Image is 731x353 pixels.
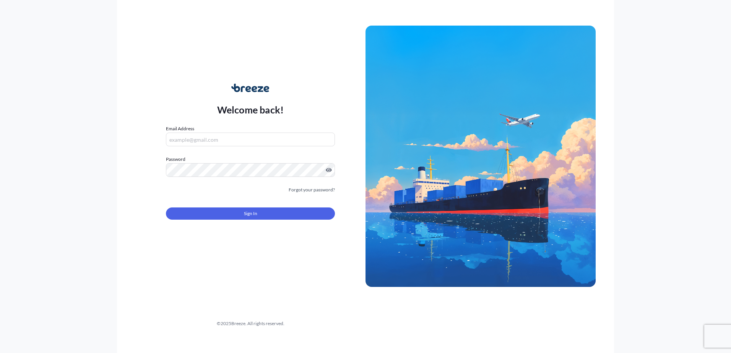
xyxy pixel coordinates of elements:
[166,133,335,146] input: example@gmail.com
[326,167,332,173] button: Show password
[244,210,257,217] span: Sign In
[166,155,335,163] label: Password
[135,320,365,327] div: © 2025 Breeze. All rights reserved.
[166,207,335,220] button: Sign In
[289,186,335,194] a: Forgot your password?
[166,125,194,133] label: Email Address
[365,26,596,287] img: Ship illustration
[217,104,284,116] p: Welcome back!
